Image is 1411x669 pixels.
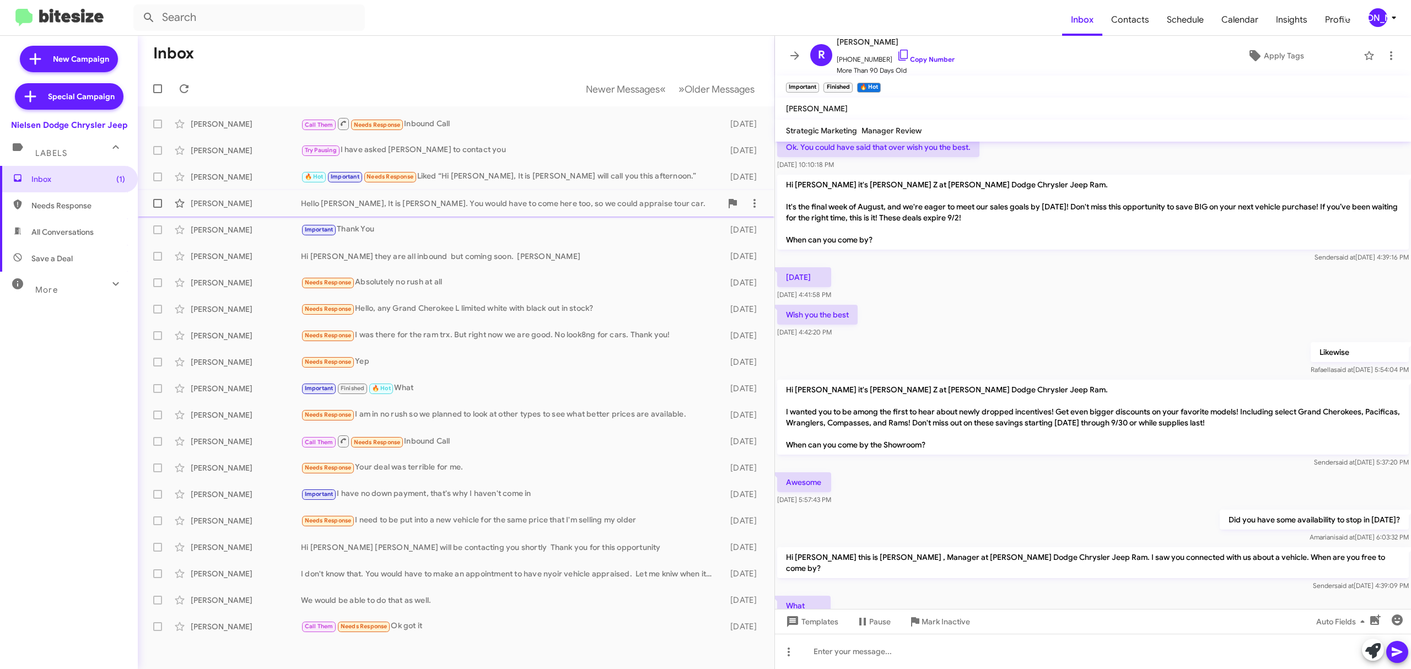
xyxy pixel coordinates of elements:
[580,78,761,100] nav: Page navigation example
[900,612,979,632] button: Mark Inactive
[305,623,333,630] span: Call Them
[718,542,766,553] div: [DATE]
[191,409,301,420] div: [PERSON_NAME]
[191,304,301,315] div: [PERSON_NAME]
[301,329,718,342] div: I was there for the ram trx. But right now we are good. No look8ng for cars. Thank you!
[301,223,718,236] div: Thank You
[35,148,67,158] span: Labels
[718,383,766,394] div: [DATE]
[191,515,301,526] div: [PERSON_NAME]
[777,137,979,157] p: Ok. You could have said that over wish you the best.
[777,547,1409,578] p: Hi [PERSON_NAME] this is [PERSON_NAME] , Manager at [PERSON_NAME] Dodge Chrysler Jeep Ram. I saw ...
[1158,4,1213,36] span: Schedule
[777,175,1409,250] p: Hi [PERSON_NAME] it's [PERSON_NAME] Z at [PERSON_NAME] Dodge Chrysler Jeep Ram. It's the final we...
[718,145,766,156] div: [DATE]
[31,174,125,185] span: Inbox
[1192,46,1358,66] button: Apply Tags
[718,489,766,500] div: [DATE]
[191,251,301,262] div: [PERSON_NAME]
[718,171,766,182] div: [DATE]
[777,328,832,336] span: [DATE] 4:42:20 PM
[301,382,718,395] div: What
[1310,533,1409,541] span: Amariani [DATE] 6:03:32 PM
[301,144,718,157] div: I have asked [PERSON_NAME] to contact you
[372,385,391,392] span: 🔥 Hot
[11,120,127,131] div: Nielsen Dodge Chrysler Jeep
[15,83,123,110] a: Special Campaign
[1213,4,1267,36] a: Calendar
[1311,365,1409,374] span: Rafaella [DATE] 5:54:04 PM
[718,621,766,632] div: [DATE]
[331,173,359,180] span: Important
[116,174,125,185] span: (1)
[301,276,718,289] div: Absolutely no rush at all
[305,464,352,471] span: Needs Response
[786,83,819,93] small: Important
[305,305,352,312] span: Needs Response
[718,436,766,447] div: [DATE]
[133,4,365,31] input: Search
[367,173,413,180] span: Needs Response
[718,568,766,579] div: [DATE]
[775,612,847,632] button: Templates
[660,82,666,96] span: «
[191,542,301,553] div: [PERSON_NAME]
[191,330,301,341] div: [PERSON_NAME]
[1316,612,1369,632] span: Auto Fields
[53,53,109,64] span: New Campaign
[301,117,718,131] div: Inbound Call
[823,83,852,93] small: Finished
[786,126,857,136] span: Strategic Marketing
[861,126,922,136] span: Manager Review
[305,490,333,498] span: Important
[1264,46,1304,66] span: Apply Tags
[191,118,301,130] div: [PERSON_NAME]
[1102,4,1158,36] a: Contacts
[1313,581,1409,590] span: Sender [DATE] 4:39:09 PM
[305,279,352,286] span: Needs Response
[153,45,194,62] h1: Inbox
[586,83,660,95] span: Newer Messages
[777,305,858,325] p: Wish you the best
[777,380,1409,455] p: Hi [PERSON_NAME] it's [PERSON_NAME] Z at [PERSON_NAME] Dodge Chrysler Jeep Ram. I wanted you to b...
[1267,4,1316,36] a: Insights
[191,383,301,394] div: [PERSON_NAME]
[341,385,365,392] span: Finished
[1336,253,1355,261] span: said at
[191,198,301,209] div: [PERSON_NAME]
[305,147,337,154] span: Try Pausing
[48,91,115,102] span: Special Campaign
[1369,8,1387,27] div: [PERSON_NAME]
[341,623,387,630] span: Needs Response
[1335,458,1355,466] span: said at
[301,595,718,606] div: We would be able to do that as well.
[1314,458,1409,466] span: Sender [DATE] 5:37:20 PM
[301,514,718,527] div: I need to be put into a new vehicle for the same price that I'm selling my older
[718,515,766,526] div: [DATE]
[837,65,955,76] span: More Than 90 Days Old
[301,198,721,209] div: Hello [PERSON_NAME], It is [PERSON_NAME]. You would have to come here too, so we could appraise t...
[301,568,718,579] div: I don't know that. You would have to make an appointment to have nyoir vehicle appraised. Let me ...
[718,251,766,262] div: [DATE]
[305,358,352,365] span: Needs Response
[718,462,766,473] div: [DATE]
[305,411,352,418] span: Needs Response
[718,409,766,420] div: [DATE]
[777,267,831,287] p: [DATE]
[301,408,718,421] div: I am in no rush so we planned to look at other types to see what better prices are available.
[191,568,301,579] div: [PERSON_NAME]
[869,612,891,632] span: Pause
[718,357,766,368] div: [DATE]
[191,595,301,606] div: [PERSON_NAME]
[301,461,718,474] div: Your deal was terrible for me.
[718,595,766,606] div: [DATE]
[305,332,352,339] span: Needs Response
[718,224,766,235] div: [DATE]
[31,200,125,211] span: Needs Response
[1307,612,1378,632] button: Auto Fields
[777,290,831,299] span: [DATE] 4:41:58 PM
[31,226,94,238] span: All Conversations
[1335,533,1355,541] span: said at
